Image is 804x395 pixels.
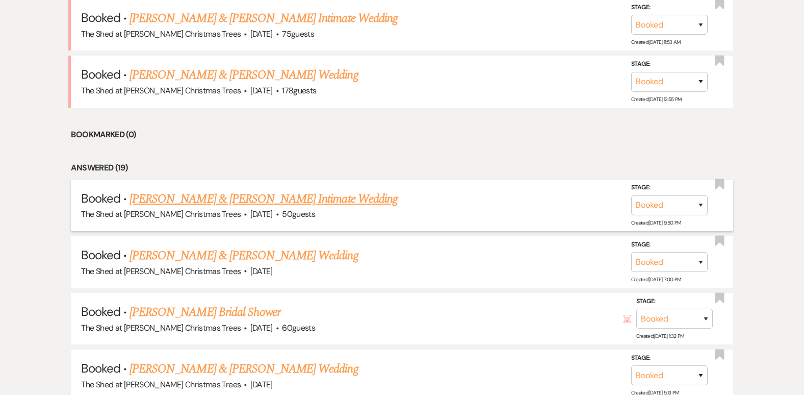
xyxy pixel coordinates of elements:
span: Booked [81,190,120,206]
span: 178 guests [282,85,316,96]
span: The Shed at [PERSON_NAME] Christmas Trees [81,266,241,277]
span: [DATE] [250,266,273,277]
span: [DATE] [250,29,273,39]
a: [PERSON_NAME] & [PERSON_NAME] Wedding [129,360,358,378]
span: The Shed at [PERSON_NAME] Christmas Trees [81,379,241,390]
span: [DATE] [250,85,273,96]
span: 60 guests [282,323,315,333]
label: Stage: [636,296,713,307]
span: Created: [DATE] 1:32 PM [636,333,684,339]
span: 75 guests [282,29,314,39]
a: [PERSON_NAME] & [PERSON_NAME] Intimate Wedding [129,190,398,208]
a: [PERSON_NAME] & [PERSON_NAME] Wedding [129,66,358,84]
a: [PERSON_NAME] & [PERSON_NAME] Intimate Wedding [129,9,398,28]
label: Stage: [631,59,708,70]
span: [DATE] [250,209,273,219]
span: [DATE] [250,323,273,333]
span: 50 guests [282,209,315,219]
span: Booked [81,360,120,376]
span: The Shed at [PERSON_NAME] Christmas Trees [81,85,241,96]
label: Stage: [631,239,708,250]
span: Created: [DATE] 12:55 PM [631,95,682,102]
span: Created: [DATE] 7:00 PM [631,276,681,283]
span: Created: [DATE] 11:53 AM [631,39,681,45]
li: Bookmarked (0) [71,128,733,141]
span: [DATE] [250,379,273,390]
span: Booked [81,247,120,263]
span: The Shed at [PERSON_NAME] Christmas Trees [81,29,241,39]
span: The Shed at [PERSON_NAME] Christmas Trees [81,209,241,219]
a: [PERSON_NAME] Bridal Shower [129,303,280,322]
span: Booked [81,304,120,319]
span: Booked [81,66,120,82]
span: Booked [81,10,120,26]
label: Stage: [631,182,708,193]
a: [PERSON_NAME] & [PERSON_NAME] Wedding [129,246,358,265]
li: Answered (19) [71,161,733,175]
label: Stage: [631,353,708,364]
label: Stage: [631,2,708,13]
span: The Shed at [PERSON_NAME] Christmas Trees [81,323,241,333]
span: Created: [DATE] 9:50 PM [631,219,681,226]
